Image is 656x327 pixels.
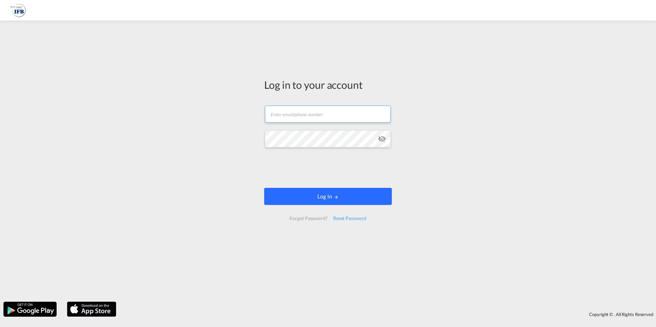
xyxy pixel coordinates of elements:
iframe: reCAPTCHA [276,154,380,181]
button: LOGIN [264,188,392,205]
img: apple.png [66,301,117,317]
div: Copyright © . All Rights Reserved [120,308,656,320]
div: Log in to your account [264,77,392,92]
div: Forgot Password? [287,212,330,225]
img: google.png [3,301,57,317]
input: Enter email/phone number [265,106,391,123]
div: Reset Password [330,212,369,225]
md-icon: icon-eye-off [378,135,386,143]
img: b628ab10256c11eeb52753acbc15d091.png [10,3,26,18]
